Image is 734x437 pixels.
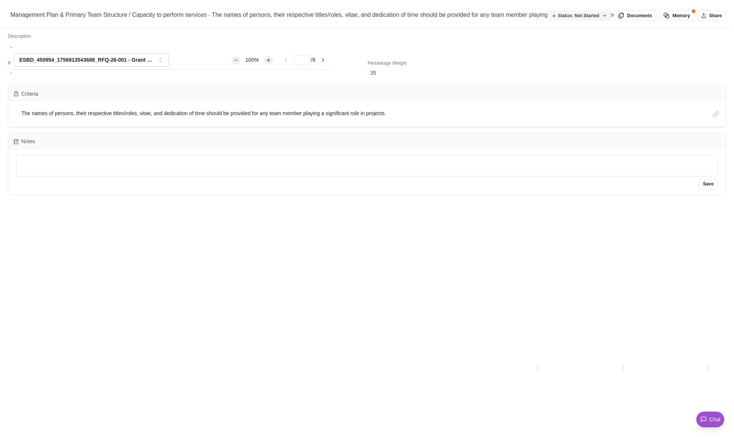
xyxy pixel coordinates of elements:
span: Criteria [21,90,38,98]
span: / 9 [311,56,315,64]
p: The names of persons, their respective titles/roles, vitae, and dedication of time should be prov... [21,110,386,119]
button: Zoom in [264,56,273,65]
div: 100% [242,56,262,64]
div: Management Plan & Primary Team Structure / Capacity to perform services - The names of persons, t... [10,10,717,20]
div: - [10,69,364,77]
span: Notes [21,138,35,145]
button: Go to previous page [279,56,292,65]
div: 35 [370,69,724,77]
p: Point Total [8,60,366,67]
div: ESBD_450954_1756913543688_RFQ-26-001 - Grant Compliance Monitoring Services (2).pdf [19,57,155,63]
div: - [10,44,724,52]
button: Go to next page [316,56,329,65]
p: Description [8,33,726,40]
span: Chat [709,416,721,424]
p: Percentage Weight [368,60,726,67]
button: Zoom out [231,56,240,65]
button: Save [698,179,718,190]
